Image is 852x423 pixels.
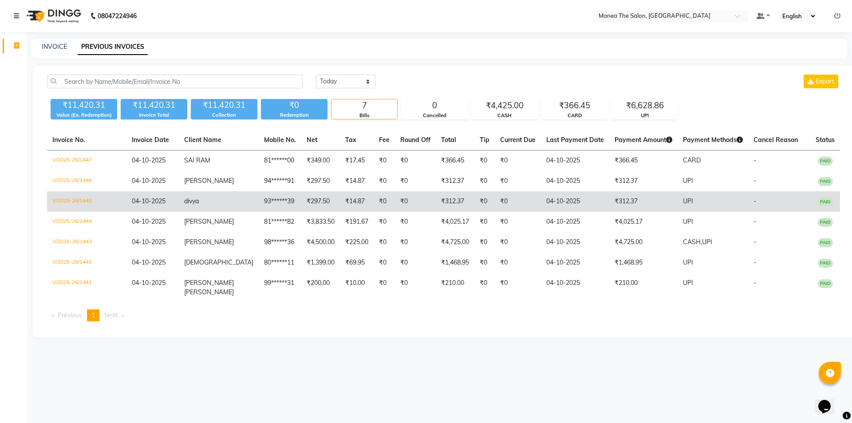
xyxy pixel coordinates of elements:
[609,150,678,171] td: ₹366.45
[436,191,474,212] td: ₹312.37
[480,136,489,144] span: Tip
[47,253,126,273] td: V/2025-26/1442
[301,191,340,212] td: ₹297.50
[609,232,678,253] td: ₹4,725.00
[47,273,126,302] td: V/2025-26/1441
[78,39,148,55] a: PREVIOUS INVOICES
[753,258,756,266] span: -
[816,77,834,85] span: Export
[541,253,609,273] td: 04-10-2025
[184,288,234,296] span: [PERSON_NAME]
[683,279,693,287] span: UPI
[753,217,756,225] span: -
[495,253,541,273] td: ₹0
[184,177,234,185] span: [PERSON_NAME]
[23,4,83,28] img: logo
[683,136,743,144] span: Payment Methods
[818,157,833,166] span: PAID
[340,253,374,273] td: ₹69.95
[340,232,374,253] td: ₹225.00
[121,111,187,119] div: Invoice Total
[815,387,843,414] iframe: chat widget
[98,4,137,28] b: 08047224946
[345,136,356,144] span: Tax
[132,279,166,287] span: 04-10-2025
[541,212,609,232] td: 04-10-2025
[818,279,833,288] span: PAID
[184,238,234,246] span: [PERSON_NAME]
[612,99,678,112] div: ₹6,628.86
[472,112,537,119] div: CASH
[495,232,541,253] td: ₹0
[340,212,374,232] td: ₹191.67
[58,311,82,319] span: Previous
[609,273,678,302] td: ₹210.00
[91,311,95,319] span: 1
[184,156,210,164] span: SAI RAM
[818,238,833,247] span: PAID
[301,273,340,302] td: ₹200.00
[474,191,495,212] td: ₹0
[753,156,756,164] span: -
[436,171,474,191] td: ₹312.37
[47,150,126,171] td: V/2025-26/1447
[395,191,436,212] td: ₹0
[818,218,833,227] span: PAID
[132,156,166,164] span: 04-10-2025
[753,177,756,185] span: -
[47,191,126,212] td: V/2025-26/1445
[395,150,436,171] td: ₹0
[609,212,678,232] td: ₹4,025.17
[541,171,609,191] td: 04-10-2025
[104,311,118,319] span: Next
[474,150,495,171] td: ₹0
[301,232,340,253] td: ₹4,500.00
[395,273,436,302] td: ₹0
[132,238,166,246] span: 04-10-2025
[683,217,693,225] span: UPI
[395,212,436,232] td: ₹0
[47,232,126,253] td: V/2025-26/1443
[542,112,607,119] div: CARD
[395,232,436,253] td: ₹0
[402,112,467,119] div: Cancelled
[541,150,609,171] td: 04-10-2025
[495,273,541,302] td: ₹0
[132,177,166,185] span: 04-10-2025
[340,273,374,302] td: ₹10.00
[47,212,126,232] td: V/2025-26/1444
[374,191,395,212] td: ₹0
[374,273,395,302] td: ₹0
[402,99,467,112] div: 0
[702,238,712,246] span: UPI
[264,136,296,144] span: Mobile No.
[818,259,833,268] span: PAID
[132,217,166,225] span: 04-10-2025
[184,258,253,266] span: [DEMOGRAPHIC_DATA]
[301,253,340,273] td: ₹1,399.00
[374,212,395,232] td: ₹0
[374,253,395,273] td: ₹0
[301,171,340,191] td: ₹297.50
[132,258,166,266] span: 04-10-2025
[472,99,537,112] div: ₹4,425.00
[340,191,374,212] td: ₹14.87
[51,111,117,119] div: Value (Ex. Redemption)
[436,232,474,253] td: ₹4,725.00
[474,273,495,302] td: ₹0
[541,191,609,212] td: 04-10-2025
[753,238,756,246] span: -
[683,156,701,164] span: CARD
[474,253,495,273] td: ₹0
[542,99,607,112] div: ₹366.45
[132,197,166,205] span: 04-10-2025
[495,171,541,191] td: ₹0
[683,258,693,266] span: UPI
[307,136,317,144] span: Net
[184,217,234,225] span: [PERSON_NAME]
[331,112,397,119] div: Bills
[816,136,835,144] span: Status
[331,99,397,112] div: 7
[184,197,199,205] span: divya
[42,43,67,51] a: INVOICE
